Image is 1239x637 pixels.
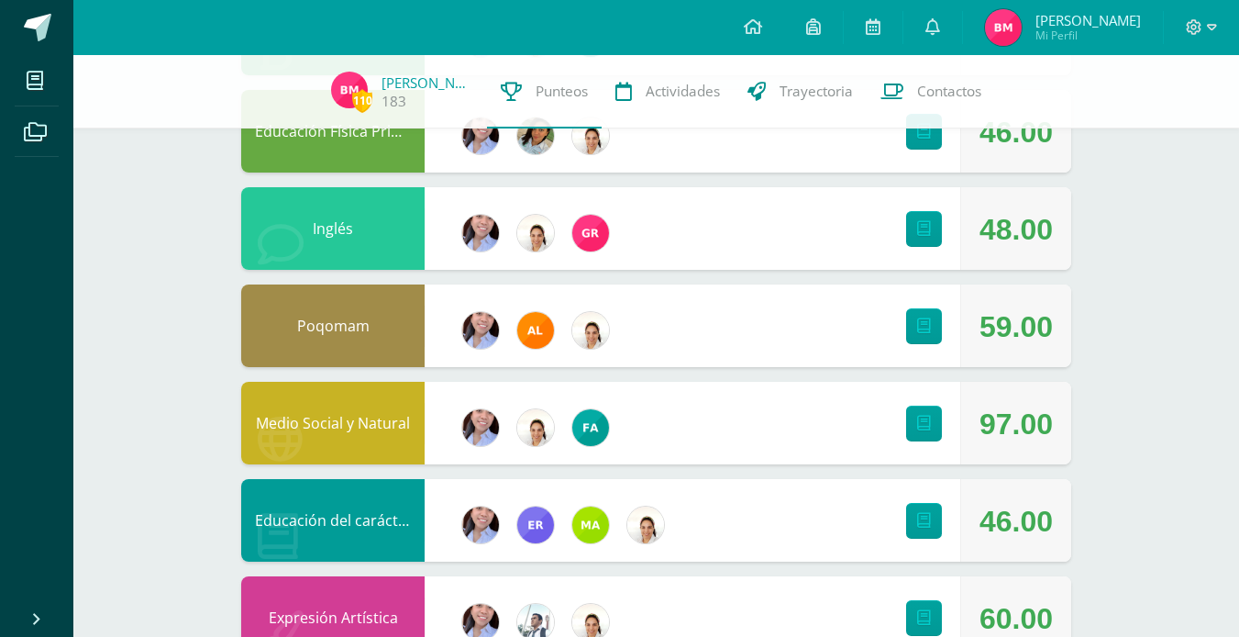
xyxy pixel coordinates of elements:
img: 1b1251ea9f444567f905a481f694c0cf.png [572,312,609,349]
div: Inglés [241,187,425,270]
img: f40ab776e133598a06cc6745553dbff1.png [462,312,499,349]
div: Medio Social y Natural [241,382,425,464]
div: 46.00 [979,91,1053,173]
img: c1ea5a6e49a671b6689474305428bfe0.png [572,507,609,543]
div: 59.00 [979,285,1053,368]
img: 1b1251ea9f444567f905a481f694c0cf.png [627,507,664,543]
div: Educación del carácter [241,479,425,562]
img: f40ab776e133598a06cc6745553dbff1.png [462,117,499,154]
img: 24e93427354e2860561080e027862b98.png [517,507,554,543]
img: 61c742c14c808afede67e110e1a3d30c.png [985,9,1022,46]
a: Trayectoria [734,55,867,129]
div: 48.00 [979,188,1053,271]
div: 46.00 [979,480,1053,563]
img: 61c742c14c808afede67e110e1a3d30c.png [331,72,368,108]
a: Punteos [487,55,602,129]
span: Actividades [646,82,720,101]
div: 97.00 [979,383,1053,465]
span: Mi Perfil [1035,28,1141,43]
img: 1b1251ea9f444567f905a481f694c0cf.png [517,409,554,446]
img: 3235d657de3c2f87c2c4af4f0dbb50ca.png [572,409,609,446]
img: 1b1251ea9f444567f905a481f694c0cf.png [572,117,609,154]
span: 110 [352,89,372,112]
img: f40ab776e133598a06cc6745553dbff1.png [462,215,499,251]
div: Poqomam [241,285,425,367]
a: [PERSON_NAME] [382,73,473,92]
img: f40ab776e133598a06cc6745553dbff1.png [462,507,499,543]
span: Trayectoria [780,82,853,101]
img: 1b1251ea9f444567f905a481f694c0cf.png [517,215,554,251]
img: 3055c1b9d69ad209e7f289f48a88af9f.png [517,117,554,154]
div: Educación Física Primaria [241,90,425,173]
span: Contactos [917,82,981,101]
a: 183 [382,92,406,111]
a: Contactos [867,55,995,129]
img: 7a382dc81d16149c265eb9197f93b714.png [572,215,609,251]
img: f40ab776e133598a06cc6745553dbff1.png [462,409,499,446]
span: [PERSON_NAME] [1035,11,1141,29]
img: b67223fa3993a94addc99f06520921b7.png [517,312,554,349]
a: Actividades [602,55,734,129]
span: Punteos [536,82,588,101]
